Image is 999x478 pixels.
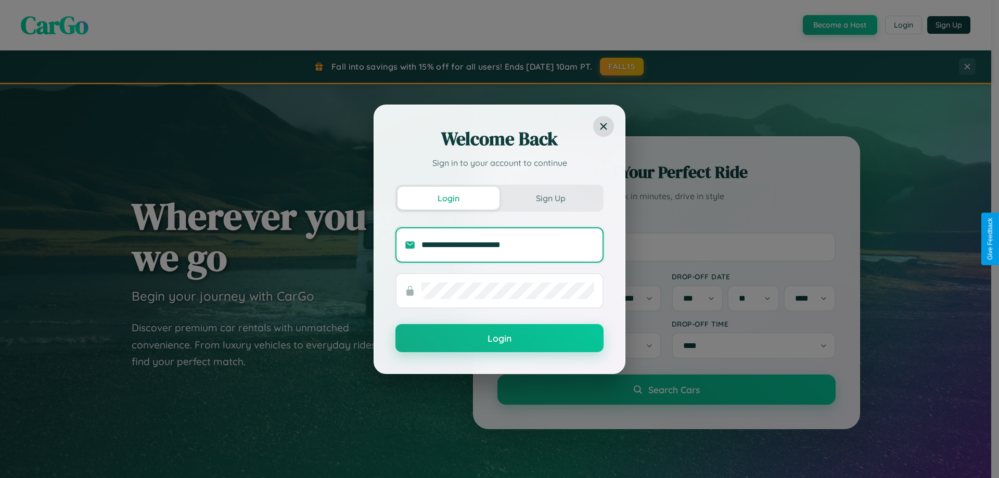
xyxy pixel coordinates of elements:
[499,187,601,210] button: Sign Up
[987,218,994,260] div: Give Feedback
[395,126,604,151] h2: Welcome Back
[398,187,499,210] button: Login
[395,157,604,169] p: Sign in to your account to continue
[395,324,604,352] button: Login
